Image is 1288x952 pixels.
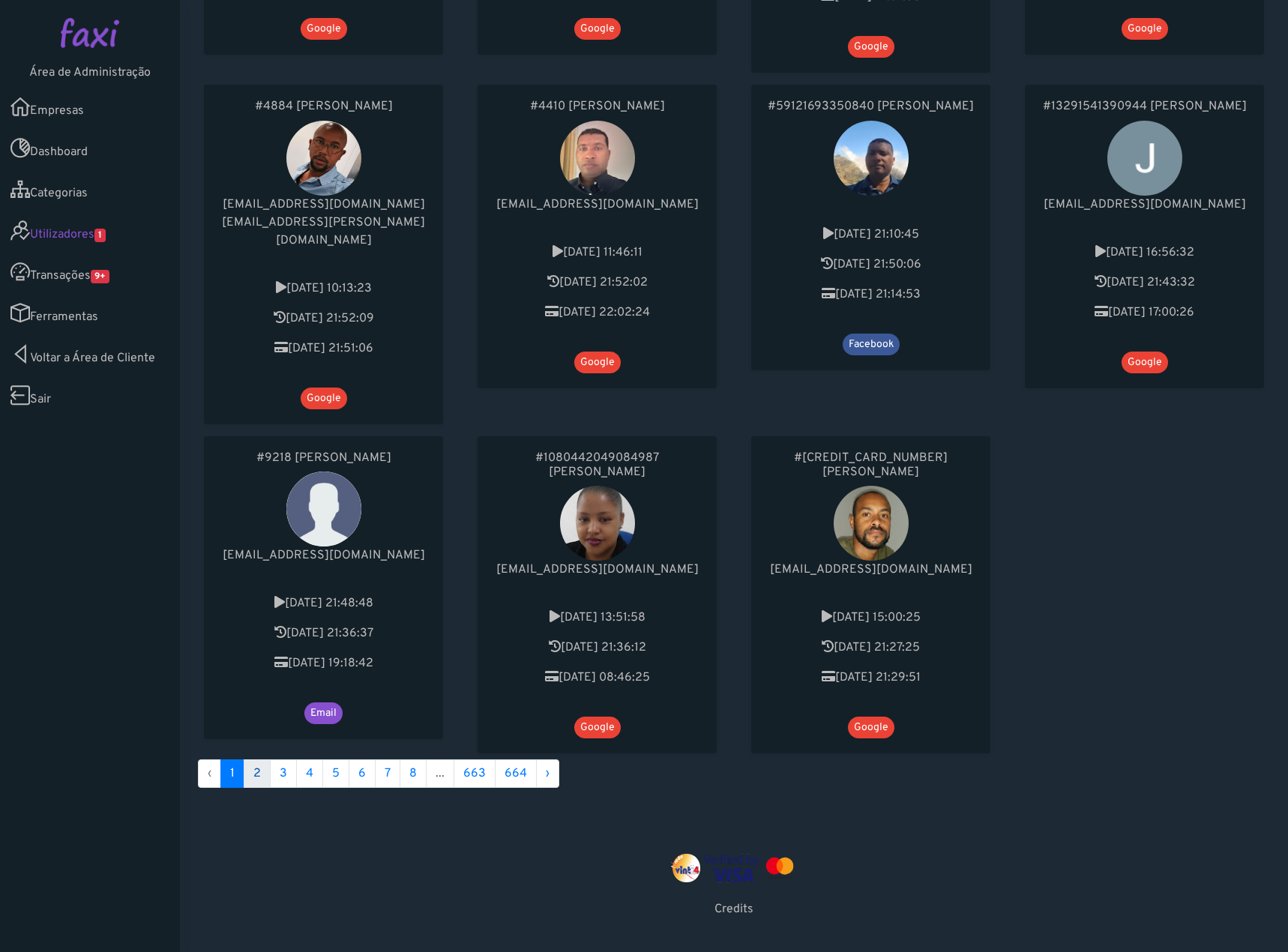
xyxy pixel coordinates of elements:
[574,352,621,373] span: Google
[766,451,975,480] a: #[CREDIT_CARD_NUMBER] [PERSON_NAME]
[296,759,323,788] a: 4
[574,18,621,40] span: Google
[496,197,699,212] span: [EMAIL_ADDRESS][DOMAIN_NAME]
[349,759,376,788] a: 6
[223,548,425,563] span: [EMAIL_ADDRESS][DOMAIN_NAME]
[222,215,425,248] span: [EMAIL_ADDRESS][PERSON_NAME][DOMAIN_NAME]
[304,702,343,724] span: Email
[762,854,797,882] img: mastercard
[219,280,428,298] p: Criado em
[766,669,975,687] p: Última transacção
[536,759,559,788] a: Proximo »
[219,654,428,672] p: Última transacção
[1044,197,1246,212] span: [EMAIL_ADDRESS][DOMAIN_NAME]
[848,36,894,58] span: Google
[493,100,702,114] a: #4410 [PERSON_NAME]
[400,759,427,788] a: 8
[493,669,702,687] p: Última transacção
[493,244,702,262] p: Criado em
[1040,304,1249,322] p: Última transacção
[301,388,347,409] span: Google
[848,717,894,738] span: Google
[375,759,400,788] a: 7
[493,274,702,292] p: Última actividade
[219,594,428,612] p: Criado em
[270,759,297,788] a: 3
[766,286,975,304] p: Última transacção
[766,226,975,244] p: Criado em
[496,562,699,577] span: [EMAIL_ADDRESS][DOMAIN_NAME]
[495,759,537,788] a: 664
[301,18,347,40] span: Google
[493,639,702,657] p: Última actividade
[91,270,109,283] span: 9+
[94,229,106,242] span: 1
[1040,244,1249,262] p: Criado em
[244,759,271,788] a: 2
[1122,18,1168,40] span: Google
[766,639,975,657] p: Última actividade
[766,609,975,627] p: Criado em
[493,609,702,627] p: Criado em
[703,854,759,882] img: visa
[714,902,753,917] a: Credits
[574,717,621,738] span: Google
[219,340,428,358] p: Última transacção
[493,304,702,322] p: Última transacção
[1040,274,1249,292] p: Última actividade
[220,759,244,788] span: 1
[198,759,221,788] li: « Anterior
[843,334,900,355] span: Facebook
[1122,352,1168,373] span: Google
[219,624,428,642] p: Última actividade
[322,759,349,788] a: 5
[671,854,701,882] img: vinti4
[219,451,428,466] a: #9218 [PERSON_NAME]
[493,451,702,480] a: #1080442049084987 [PERSON_NAME]
[766,256,975,274] p: Última actividade
[219,100,428,114] a: #4884 [PERSON_NAME]
[454,759,496,788] a: 663
[219,310,428,328] p: Última actividade
[1040,100,1249,114] a: #13291541390944 [PERSON_NAME]
[223,197,425,212] span: [EMAIL_ADDRESS][DOMAIN_NAME]
[770,562,972,577] span: [EMAIL_ADDRESS][DOMAIN_NAME]
[766,100,975,114] a: #59121693350840 [PERSON_NAME]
